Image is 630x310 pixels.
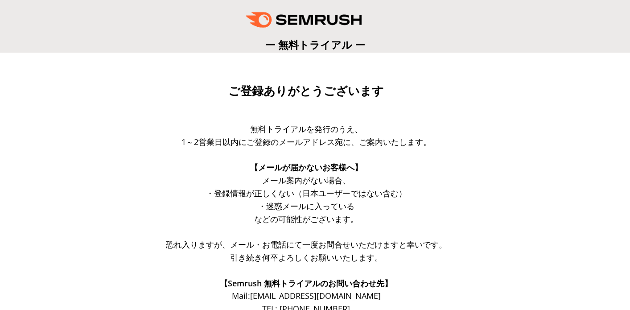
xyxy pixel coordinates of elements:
span: 1～2営業日以内にご登録のメールアドレス宛に、ご案内いたします。 [181,136,431,147]
span: ・迷惑メールに入っている [258,201,354,211]
span: 引き続き何卒よろしくお願いいたします。 [230,252,383,263]
span: メール案内がない場合、 [262,175,350,186]
span: ー 無料トライアル ー [265,37,365,52]
span: ご登録ありがとうございます [228,84,384,98]
span: 【Semrush 無料トライアルのお問い合わせ先】 [220,278,392,289]
span: などの可能性がございます。 [254,214,358,224]
span: Mail: [EMAIL_ADDRESS][DOMAIN_NAME] [232,290,381,301]
span: 恐れ入りますが、メール・お電話にて一度お問合せいただけますと幸いです。 [166,239,447,250]
span: 【メールが届かないお客様へ】 [250,162,362,173]
span: ・登録情報が正しくない（日本ユーザーではない含む） [206,188,407,198]
span: 無料トライアルを発行のうえ、 [250,124,362,134]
